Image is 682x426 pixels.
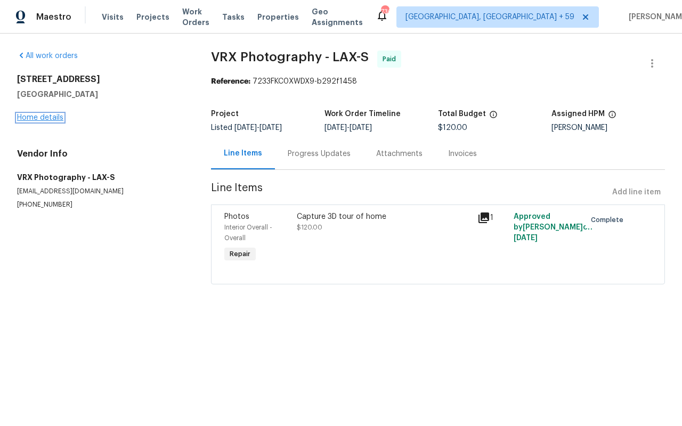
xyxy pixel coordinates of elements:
span: [DATE] [234,124,257,132]
span: Interior Overall - Overall [224,224,272,241]
span: [DATE] [324,124,347,132]
a: All work orders [17,52,78,60]
a: Home details [17,114,63,121]
div: Capture 3D tour of home [297,211,471,222]
span: Projects [136,12,169,22]
span: The total cost of line items that have been proposed by Opendoor. This sum includes line items th... [489,110,498,124]
span: - [324,124,372,132]
h5: Project [211,110,239,118]
span: Paid [383,54,400,64]
div: 736 [381,6,388,17]
h5: Work Order Timeline [324,110,401,118]
h5: VRX Photography - LAX-S [17,172,185,183]
div: Invoices [448,149,477,159]
div: Line Items [224,148,262,159]
div: 1 [477,211,507,224]
span: Tasks [222,13,245,21]
span: [DATE] [350,124,372,132]
span: [GEOGRAPHIC_DATA], [GEOGRAPHIC_DATA] + 59 [405,12,574,22]
span: [DATE] [514,234,538,242]
span: Work Orders [182,6,209,28]
span: $120.00 [297,224,322,231]
h5: Assigned HPM [551,110,605,118]
h2: [STREET_ADDRESS] [17,74,185,85]
span: Maestro [36,12,71,22]
span: $120.00 [438,124,467,132]
span: [DATE] [259,124,282,132]
span: Line Items [211,183,608,202]
span: VRX Photography - LAX-S [211,51,369,63]
p: [EMAIL_ADDRESS][DOMAIN_NAME] [17,187,185,196]
h5: Total Budget [438,110,486,118]
span: Visits [102,12,124,22]
b: Reference: [211,78,250,85]
span: Repair [225,249,255,259]
div: Progress Updates [288,149,351,159]
div: 7233FKC0XWDX9-b292f1458 [211,76,665,87]
span: Properties [257,12,299,22]
span: - [234,124,282,132]
div: Attachments [376,149,423,159]
span: Photos [224,213,249,220]
span: Complete [591,215,628,225]
h5: [GEOGRAPHIC_DATA] [17,89,185,100]
span: Approved by [PERSON_NAME] on [514,213,592,242]
div: [PERSON_NAME] [551,124,665,132]
p: [PHONE_NUMBER] [17,200,185,209]
span: The hpm assigned to this work order. [608,110,616,124]
span: Listed [211,124,282,132]
h4: Vendor Info [17,149,185,159]
span: Geo Assignments [312,6,363,28]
